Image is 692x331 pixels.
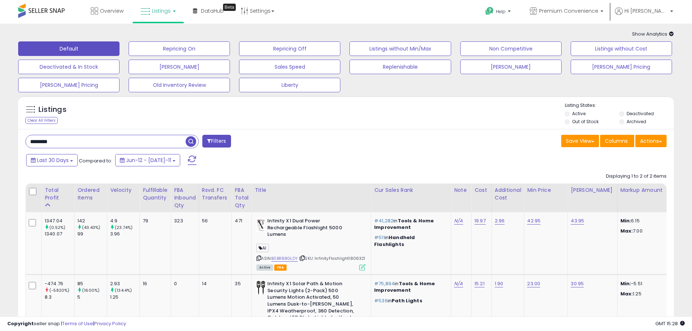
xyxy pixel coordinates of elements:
[256,244,269,252] span: AI
[239,41,340,56] button: Repricing Off
[79,157,112,164] span: Compared to:
[25,117,58,124] div: Clear All Filters
[474,280,485,287] a: 15.21
[115,225,133,230] small: (23.74%)
[624,7,668,15] span: Hi [PERSON_NAME]
[202,186,229,202] div: Rsvd. FC Transfers
[256,218,365,270] div: ASIN:
[7,320,34,327] strong: Copyright
[110,280,139,287] div: 2.93
[143,186,168,202] div: Fulfillable Quantity
[374,234,445,247] p: in
[374,280,394,287] span: #75,894
[129,60,230,74] button: [PERSON_NAME]
[7,320,126,327] div: seller snap | |
[26,154,78,166] button: Last 30 Days
[115,287,132,293] small: (134.4%)
[620,291,681,297] p: 1.25
[45,231,74,237] div: 1340.07
[39,105,66,115] h5: Listings
[82,287,100,293] small: (1600%)
[110,186,137,194] div: Velocity
[255,186,368,194] div: Title
[45,218,74,224] div: 1347.04
[45,294,74,300] div: 8.3
[527,280,540,287] a: 23.00
[129,78,230,92] button: Old Inventory Review
[45,186,71,202] div: Total Profit
[174,218,193,224] div: 323
[202,218,226,224] div: 56
[635,135,667,147] button: Actions
[571,280,584,287] a: 30.95
[129,41,230,56] button: Repricing On
[454,186,468,194] div: Note
[606,173,667,180] div: Displaying 1 to 2 of 2 items
[202,135,231,148] button: Filters
[110,218,139,224] div: 4.9
[374,234,385,241] span: #511
[571,41,672,56] button: Listings without Cost
[18,41,120,56] button: Default
[374,218,445,231] p: in
[495,186,521,202] div: Additional Cost
[392,297,422,304] span: Path Lights
[620,228,681,234] p: 7.00
[454,217,463,225] a: N/A
[223,4,236,11] div: Tooltip anchor
[655,320,685,327] span: 2025-08-11 15:28 GMT
[235,280,246,287] div: 35
[100,7,124,15] span: Overview
[126,157,171,164] span: Jun-12 - [DATE]-11
[201,7,224,15] span: DataHub
[572,118,599,125] label: Out of Stock
[527,217,541,225] a: 42.95
[374,280,435,294] span: Tools & Home Improvement
[110,294,139,300] div: 1.25
[274,265,287,271] span: FBA
[479,1,518,24] a: Help
[454,280,463,287] a: N/A
[374,280,445,294] p: in
[62,320,93,327] a: Terms of Use
[572,110,586,117] label: Active
[474,217,486,225] a: 19.97
[605,137,628,145] span: Columns
[94,320,126,327] a: Privacy Policy
[627,110,654,117] label: Deactivated
[239,78,340,92] button: Liberty
[374,186,448,194] div: Cur Sales Rank
[152,7,171,15] span: Listings
[349,41,451,56] button: Listings without Min/Max
[77,280,107,287] div: 85
[539,7,598,15] span: Premium Convenience
[374,234,415,247] span: Handheld Flashlights
[615,7,673,24] a: Hi [PERSON_NAME]
[271,255,298,262] a: B0BR88GLDY
[77,231,107,237] div: 99
[349,60,451,74] button: Replenishable
[18,60,120,74] button: Deactivated & In Stock
[77,186,104,202] div: Ordered Items
[620,290,633,297] strong: Max:
[620,186,683,194] div: Markup Amount
[571,186,614,194] div: [PERSON_NAME]
[627,118,646,125] label: Archived
[82,225,100,230] small: (43.43%)
[239,60,340,74] button: Sales Speed
[256,265,273,271] span: All listings currently available for purchase on Amazon
[256,280,266,295] img: 31RnJXEQiUL._SL40_.jpg
[620,280,681,287] p: -5.51
[474,186,489,194] div: Cost
[571,217,584,225] a: 43.95
[374,297,388,304] span: #536
[18,78,120,92] button: [PERSON_NAME] Pricing
[77,218,107,224] div: 142
[202,280,226,287] div: 14
[267,280,356,330] b: Infinity X1 Solar Path & Motion Security Lights (2-Pack) 500 Lumens Motion Activated, 50 Lumens D...
[495,217,505,225] a: 2.96
[143,218,165,224] div: 79
[235,186,248,209] div: FBA Total Qty
[620,280,631,287] strong: Min:
[174,186,196,209] div: FBA inbound Qty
